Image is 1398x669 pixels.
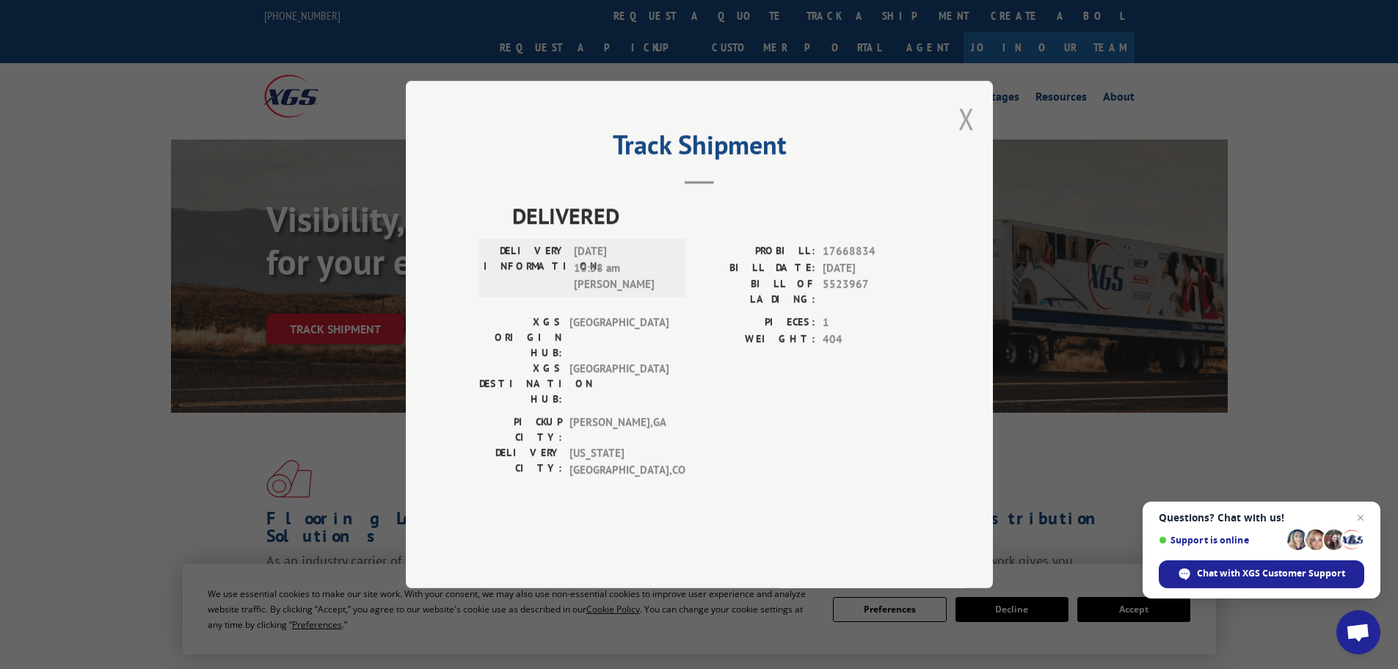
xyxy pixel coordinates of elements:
[1159,560,1364,588] div: Chat with XGS Customer Support
[484,243,567,293] label: DELIVERY INFORMATION:
[823,314,920,331] span: 1
[569,314,669,361] span: [GEOGRAPHIC_DATA]
[569,414,669,445] span: [PERSON_NAME] , GA
[1197,567,1345,580] span: Chat with XGS Customer Support
[823,260,920,277] span: [DATE]
[958,99,975,138] button: Close modal
[479,314,562,361] label: XGS ORIGIN HUB:
[699,331,815,348] label: WEIGHT:
[699,243,815,260] label: PROBILL:
[512,199,920,232] span: DELIVERED
[574,243,673,293] span: [DATE] 10:58 am [PERSON_NAME]
[823,276,920,307] span: 5523967
[823,331,920,348] span: 404
[699,260,815,277] label: BILL DATE:
[823,243,920,260] span: 17668834
[1336,610,1380,654] div: Open chat
[479,414,562,445] label: PICKUP CITY:
[569,361,669,407] span: [GEOGRAPHIC_DATA]
[479,361,562,407] label: XGS DESTINATION HUB:
[1159,512,1364,524] span: Questions? Chat with us!
[699,314,815,331] label: PIECES:
[699,276,815,307] label: BILL OF LADING:
[479,134,920,162] h2: Track Shipment
[569,445,669,478] span: [US_STATE][GEOGRAPHIC_DATA] , CO
[479,445,562,478] label: DELIVERY CITY:
[1159,535,1282,546] span: Support is online
[1352,509,1369,527] span: Close chat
